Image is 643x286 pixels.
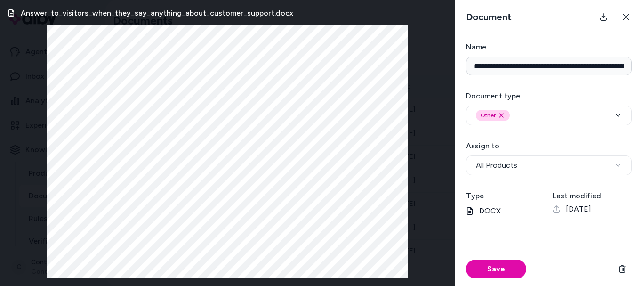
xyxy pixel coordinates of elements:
[476,160,517,171] span: All Products
[498,112,505,119] button: Remove other option
[466,190,545,202] h3: Type
[553,190,632,202] h3: Last modified
[462,10,515,24] h3: Document
[466,41,632,53] h3: Name
[466,106,632,125] button: OtherRemove other option
[466,205,545,217] p: DOCX
[466,90,632,102] h3: Document type
[466,260,526,278] button: Save
[476,110,510,121] div: Other
[566,204,591,215] span: [DATE]
[21,8,293,19] h3: Answer_to_visitors_when_they_say_anything_about_customer_support.docx
[466,141,499,150] label: Assign to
